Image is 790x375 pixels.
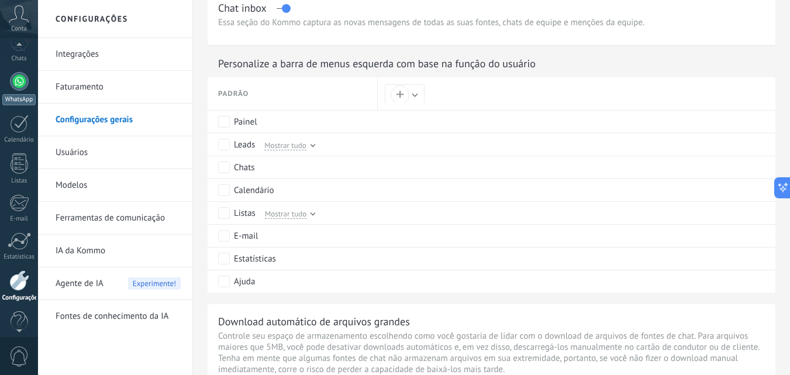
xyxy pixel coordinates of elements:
[38,300,192,332] li: Fontes de conhecimento da IA
[128,277,181,290] span: Experimente!
[38,235,192,267] li: IA da Kommo
[265,208,306,219] span: Mostrar tudo
[234,139,255,151] div: Leads
[56,202,181,235] a: Ferramentas de comunicação
[2,136,36,144] div: Calendário
[234,276,255,288] div: Ajuda
[218,17,765,28] p: Essa seção do Kommo captura as novas mensagens de todas as suas fontes, chats de equipe e menções...
[234,208,256,219] div: Listas
[396,91,404,99] div: +
[234,253,276,265] div: Estatísticas
[38,136,192,169] li: Usuários
[2,177,36,185] div: Listas
[218,315,410,328] div: Download automático de arquivos grandes
[38,104,192,136] li: Configurações gerais
[385,84,425,105] button: +
[56,71,181,104] a: Faturamento
[56,267,181,300] a: Agente de IAExperimente!
[234,162,255,174] div: Chats
[2,215,36,223] div: E-mail
[11,25,27,33] span: Conta
[218,331,765,375] p: Controle seu espaço de armazenamento escolhendo como você gostaria de lidar com o download de arq...
[2,55,36,63] div: Chats
[2,294,36,302] div: Configurações
[234,185,274,197] div: Calendário
[234,230,258,242] div: E-mail
[38,267,192,300] li: Agente de IA
[2,94,36,105] div: WhatsApp
[38,169,192,202] li: Modelos
[38,71,192,104] li: Faturamento
[38,38,192,71] li: Integrações
[56,169,181,202] a: Modelos
[264,140,306,150] span: Mostrar tudo
[2,253,36,261] div: Estatísticas
[38,202,192,235] li: Ferramentas de comunicação
[56,104,181,136] a: Configurações gerais
[56,136,181,169] a: Usuários
[218,90,288,98] span: Padrão
[56,235,181,267] a: IA da Kommo
[56,38,181,71] a: Integrações
[218,1,267,15] div: Chat inbox
[56,300,181,333] a: Fontes de conhecimento da IA
[234,116,257,128] div: Painel
[218,57,536,70] div: Personalize a barra de menus esquerda com base na função do usuário
[56,267,104,300] span: Agente de IA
